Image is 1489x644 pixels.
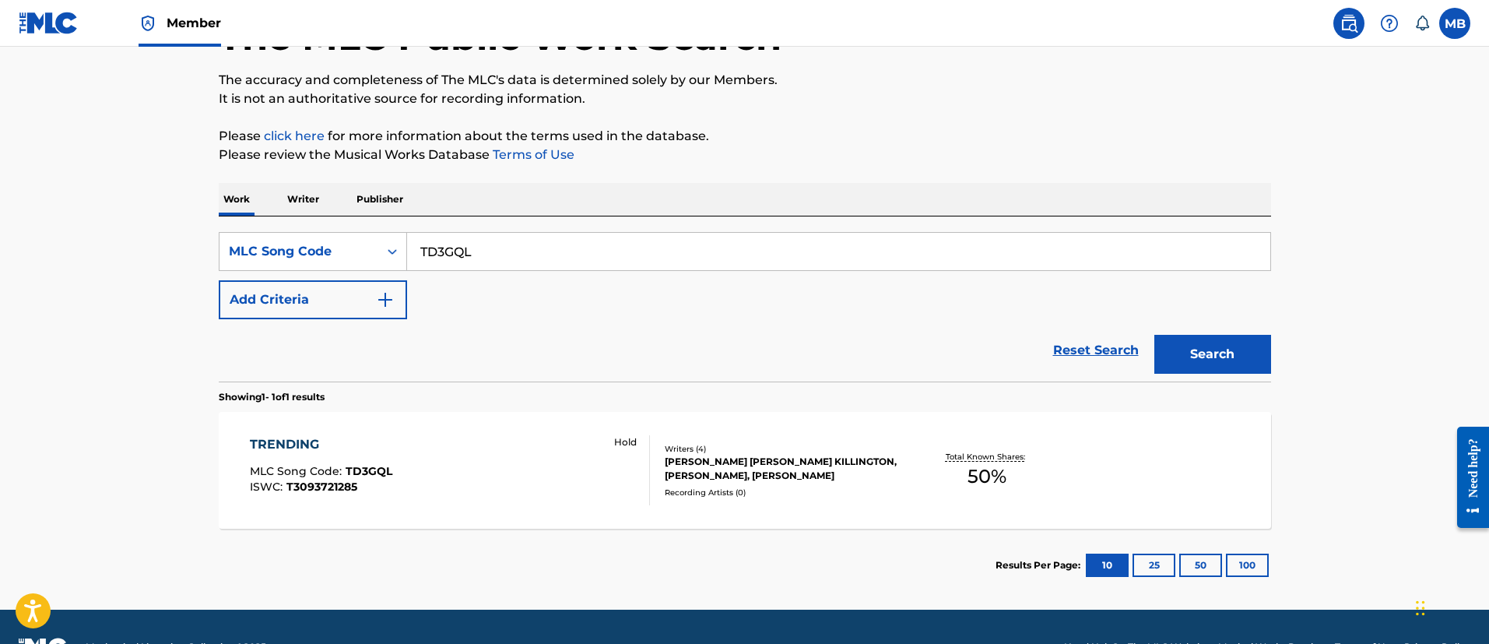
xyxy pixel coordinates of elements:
[1380,14,1399,33] img: help
[490,147,574,162] a: Terms of Use
[1333,8,1364,39] a: Public Search
[139,14,157,33] img: Top Rightsholder
[1411,569,1489,644] iframe: Chat Widget
[167,14,221,32] span: Member
[967,463,1006,491] span: 50 %
[614,435,637,449] p: Hold
[1226,554,1269,577] button: 100
[250,435,392,454] div: TRENDING
[1154,335,1271,374] button: Search
[219,146,1271,164] p: Please review the Musical Works Database
[665,487,900,498] div: Recording Artists ( 0 )
[376,290,395,309] img: 9d2ae6d4665cec9f34b9.svg
[219,412,1271,529] a: TRENDINGMLC Song Code:TD3GQLISWC:T3093721285 HoldWriters (4)[PERSON_NAME] [PERSON_NAME] KILLINGTO...
[264,128,325,143] a: click here
[250,464,346,478] span: MLC Song Code :
[1179,554,1222,577] button: 50
[219,390,325,404] p: Showing 1 - 1 of 1 results
[219,232,1271,382] form: Search Form
[665,443,900,455] div: Writers ( 4 )
[219,127,1271,146] p: Please for more information about the terms used in the database.
[352,183,408,216] p: Publisher
[229,242,369,261] div: MLC Song Code
[219,71,1271,90] p: The accuracy and completeness of The MLC's data is determined solely by our Members.
[1414,16,1430,31] div: Notifications
[1045,333,1147,368] a: Reset Search
[1086,554,1129,577] button: 10
[1133,554,1175,577] button: 25
[346,464,392,478] span: TD3GQL
[283,183,324,216] p: Writer
[665,455,900,483] div: [PERSON_NAME] [PERSON_NAME] KILLINGTON, [PERSON_NAME], [PERSON_NAME]
[219,90,1271,108] p: It is not an authoritative source for recording information.
[1340,14,1358,33] img: search
[219,280,407,319] button: Add Criteria
[219,183,255,216] p: Work
[19,12,79,34] img: MLC Logo
[1416,585,1425,632] div: Drag
[1439,8,1470,39] div: User Menu
[250,480,286,494] span: ISWC :
[1374,8,1405,39] div: Help
[286,480,357,494] span: T3093721285
[996,558,1084,572] p: Results Per Page:
[1445,414,1489,540] iframe: Resource Center
[946,451,1029,463] p: Total Known Shares:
